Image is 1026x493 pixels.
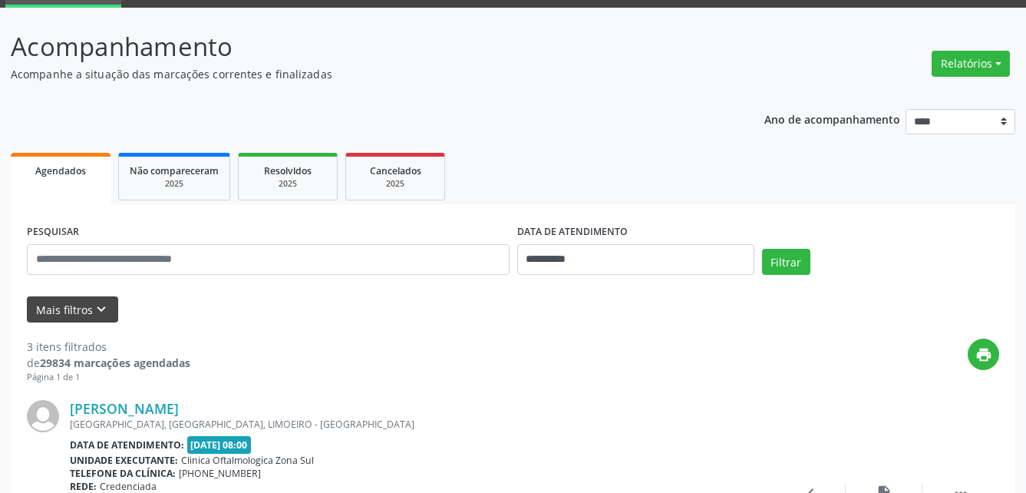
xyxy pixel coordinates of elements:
button: print [968,339,999,370]
i: keyboard_arrow_down [93,301,110,318]
b: Unidade executante: [70,454,178,467]
span: [PHONE_NUMBER] [179,467,261,480]
div: Página 1 de 1 [27,371,190,384]
div: de [27,355,190,371]
span: [DATE] 08:00 [187,436,252,454]
div: 2025 [249,178,326,190]
label: DATA DE ATENDIMENTO [517,220,628,244]
i: print [975,346,992,363]
img: img [27,400,59,432]
button: Mais filtroskeyboard_arrow_down [27,296,118,323]
span: Credenciada [100,480,157,493]
span: Agendados [35,164,86,177]
b: Rede: [70,480,97,493]
span: Clinica Oftalmologica Zona Sul [181,454,314,467]
button: Filtrar [762,249,810,275]
span: Não compareceram [130,164,219,177]
div: 2025 [130,178,219,190]
p: Acompanhe a situação das marcações correntes e finalizadas [11,66,714,82]
span: Cancelados [370,164,421,177]
div: [GEOGRAPHIC_DATA], [GEOGRAPHIC_DATA], LIMOEIRO - [GEOGRAPHIC_DATA] [70,418,769,431]
strong: 29834 marcações agendadas [40,356,190,370]
label: PESQUISAR [27,220,79,244]
div: 3 itens filtrados [27,339,190,355]
div: 2025 [357,178,434,190]
p: Acompanhamento [11,28,714,66]
button: Relatórios [932,51,1010,77]
a: [PERSON_NAME] [70,400,179,417]
span: Resolvidos [264,164,312,177]
b: Telefone da clínica: [70,467,176,480]
b: Data de atendimento: [70,438,184,452]
p: Ano de acompanhamento [764,109,900,128]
